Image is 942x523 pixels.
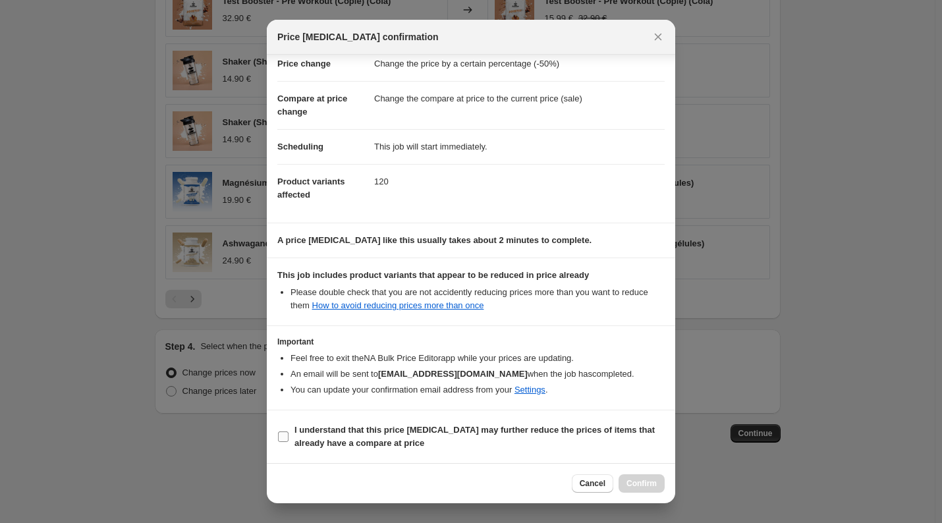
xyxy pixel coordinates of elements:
[374,164,665,199] dd: 120
[378,369,528,379] b: [EMAIL_ADDRESS][DOMAIN_NAME]
[580,478,605,489] span: Cancel
[277,94,347,117] span: Compare at price change
[291,368,665,381] li: An email will be sent to when the job has completed .
[277,177,345,200] span: Product variants affected
[291,286,665,312] li: Please double check that you are not accidently reducing prices more than you want to reduce them
[291,352,665,365] li: Feel free to exit the NA Bulk Price Editor app while your prices are updating.
[291,383,665,397] li: You can update your confirmation email address from your .
[277,270,589,280] b: This job includes product variants that appear to be reduced in price already
[277,142,323,151] span: Scheduling
[374,129,665,164] dd: This job will start immediately.
[277,30,439,43] span: Price [MEDICAL_DATA] confirmation
[312,300,484,310] a: How to avoid reducing prices more than once
[514,385,545,395] a: Settings
[277,235,592,245] b: A price [MEDICAL_DATA] like this usually takes about 2 minutes to complete.
[277,59,331,69] span: Price change
[649,28,667,46] button: Close
[374,47,665,81] dd: Change the price by a certain percentage (-50%)
[294,425,655,448] b: I understand that this price [MEDICAL_DATA] may further reduce the prices of items that already h...
[277,337,665,347] h3: Important
[572,474,613,493] button: Cancel
[374,81,665,116] dd: Change the compare at price to the current price (sale)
